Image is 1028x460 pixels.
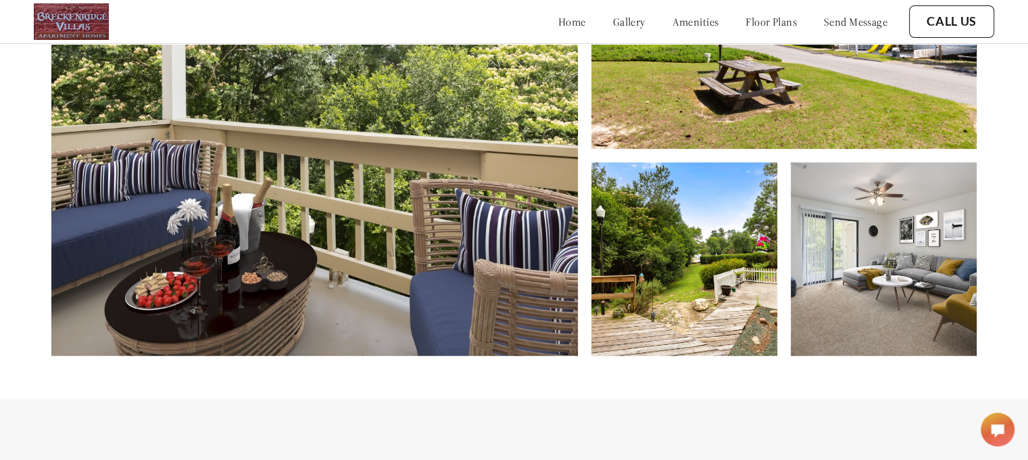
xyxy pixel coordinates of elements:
[34,3,109,40] img: Company logo
[791,162,977,356] img: Alt text
[927,14,977,29] a: Call Us
[745,15,797,28] a: floor plans
[672,15,719,28] a: amenities
[591,162,777,356] img: Alt text
[613,15,645,28] a: gallery
[824,15,887,28] a: send message
[909,5,994,38] button: Call Us
[558,15,586,28] a: home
